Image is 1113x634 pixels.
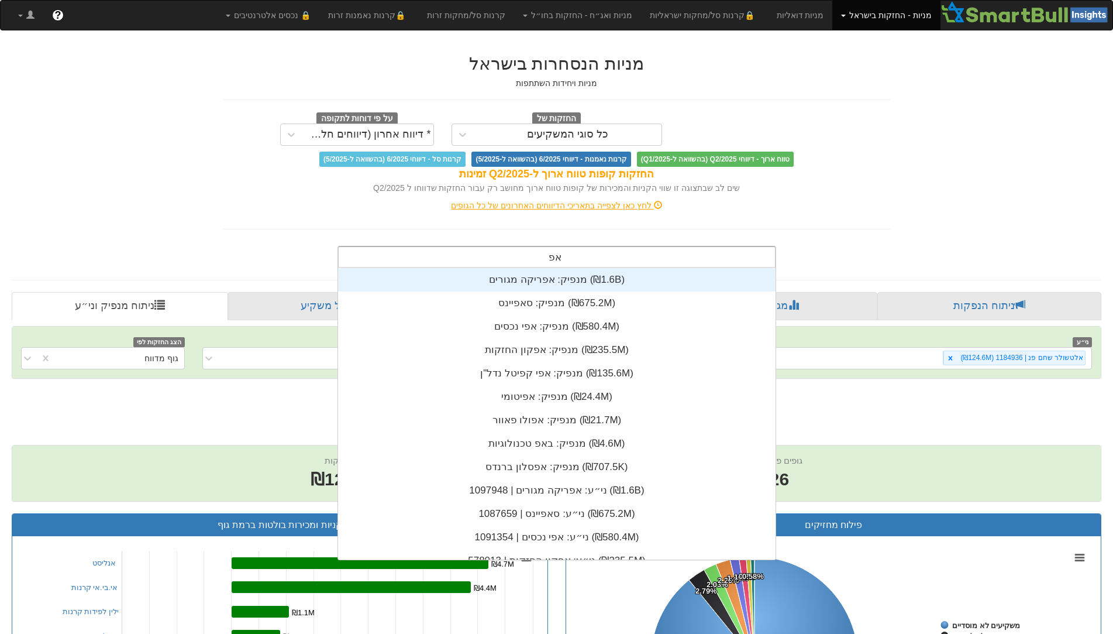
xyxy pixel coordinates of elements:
span: 26 [756,467,802,492]
tspan: 1.40% [727,574,749,582]
span: על פי דוחות לתקופה [316,112,398,125]
tspan: ₪1.1M [292,608,315,617]
span: גופים פעילים [756,455,802,465]
a: ניתוח הנפקות [877,292,1101,320]
span: קרנות סל - דיווחי 6/2025 (בהשוואה ל-5/2025) [319,152,466,167]
div: ני״ע: ‏אפריקה מגורים | 1097948 ‎(₪1.6B)‎ [338,479,776,502]
div: מנפיק: ‏סאפיינס ‎(₪675.2M)‎ [338,292,776,315]
div: מנפיק: ‏אפי קפיטל נדל"ן ‎(₪135.6M)‎ [338,362,776,385]
div: מנפיק: ‏אפקון החזקות ‎(₪235.5M)‎ [338,338,776,362]
div: אלטשולר שחם פנ | 1184936 (₪124.6M) [957,351,1085,365]
div: ני״ע: ‏אפקון החזקות | 578013 ‎(₪235.5M)‎ [338,549,776,573]
tspan: 1.09% [734,573,756,581]
div: החזקות קופות טווח ארוך ל-Q2/2025 זמינות [223,167,890,182]
a: מניות - החזקות בישראל [832,1,940,30]
span: ₪124.6M [311,469,383,489]
a: פרופיל משקיע [228,292,448,320]
div: מנפיק: ‏באפ טכנולוגיות ‎(₪4.6M)‎ [338,432,776,455]
div: מנפיק: ‏אפיטומי ‎(₪24.4M)‎ [338,385,776,409]
a: 🔒קרנות סל/מחקות ישראליות [641,1,767,30]
span: שווי החזקות [325,455,369,465]
div: * דיווח אחרון (דיווחים חלקיים) [305,129,431,140]
a: מניות ואג״ח - החזקות בחו״ל [514,1,641,30]
h5: מניות ויחידות השתתפות [223,79,890,88]
h3: קניות ומכירות בולטות ברמת גוף [21,520,539,530]
span: טווח ארוך - דיווחי Q2/2025 (בהשוואה ל-Q1/2025) [637,152,794,167]
span: ? [54,9,61,21]
tspan: 2.79% [695,587,717,595]
div: מנפיק: ‏אפולו פאוור ‎(₪21.7M)‎ [338,409,776,432]
a: מניות דואליות [768,1,833,30]
h2: אלטשולר שחם פנ | 1184936 - ניתוח ני״ע [12,390,1101,410]
div: ני״ע: ‏אפי נכסים | 1091354 ‎(₪580.4M)‎ [338,526,776,549]
div: מנפיק: ‏אפסלון ברנדס ‎(₪707.5K)‎ [338,455,776,479]
tspan: 2.03% [707,580,728,589]
a: אי.בי.אי קרנות [71,583,118,592]
tspan: 0.58% [742,572,764,581]
span: ני״ע [1073,337,1092,347]
img: Smartbull [940,1,1112,24]
span: החזקות של [532,112,581,125]
span: הצג החזקות לפי [133,337,185,347]
tspan: 2.26% [718,576,739,585]
div: שים לב שבתצוגה זו שווי הקניות והמכירות של קופות טווח ארוך מחושב רק עבור החזקות שדווחו ל Q2/2025 [223,182,890,194]
a: 🔒קרנות נאמנות זרות [319,1,419,30]
div: כל סוגי המשקיעים [527,129,608,140]
div: לחץ כאן לצפייה בתאריכי הדיווחים האחרונים של כל הגופים [215,200,899,211]
a: 🔒 נכסים אלטרנטיבים [217,1,319,30]
div: grid [338,268,776,619]
tspan: ₪4.7M [491,560,514,568]
h2: מניות הנסחרות בישראל [223,54,890,73]
h3: פילוח מחזיקים [575,520,1093,530]
span: קרנות נאמנות - דיווחי 6/2025 (בהשוואה ל-5/2025) [471,152,630,167]
a: אנליסט [92,558,116,567]
div: ני״ע: ‏סאפיינס | 1087659 ‎(₪675.2M)‎ [338,502,776,526]
tspan: ₪4.4M [474,584,497,592]
tspan: 0.71% [739,572,760,581]
div: גוף מדווח [144,352,178,364]
div: מנפיק: ‏אפריקה מגורים ‎(₪1.6B)‎ [338,268,776,292]
div: מנפיק: ‏אפי נכסים ‎(₪580.4M)‎ [338,315,776,338]
a: קרנות סל/מחקות זרות [418,1,514,30]
a: ילין לפידות קרנות [63,607,119,616]
a: ניתוח מנפיק וני״ע [12,292,228,320]
tspan: משקיעים לא מוסדיים [952,621,1020,630]
a: ? [43,1,73,30]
